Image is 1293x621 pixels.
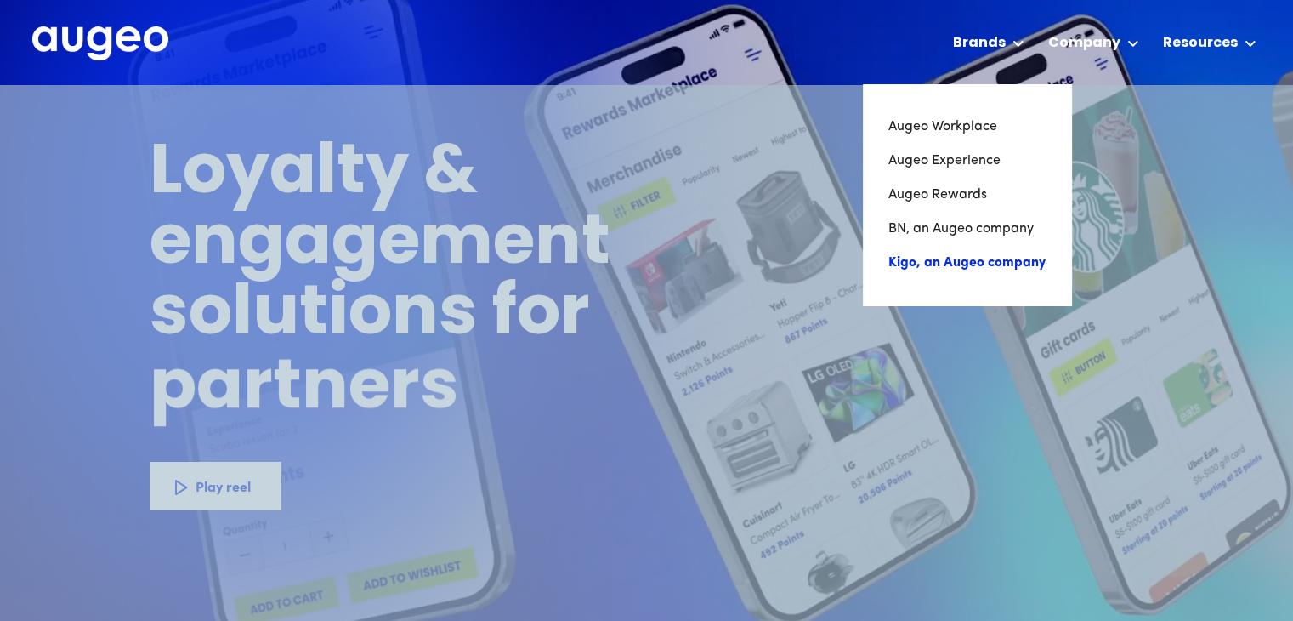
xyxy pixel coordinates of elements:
[888,144,1046,178] a: Augeo Experience
[888,212,1046,246] a: BN, an Augeo company
[32,26,168,61] img: Augeo's full logo in white.
[1163,33,1238,54] div: Resources
[888,178,1046,212] a: Augeo Rewards
[863,84,1071,305] nav: Brands
[888,246,1046,280] a: Kigo, an Augeo company
[888,110,1046,144] a: Augeo Workplace
[953,33,1006,54] div: Brands
[1048,33,1120,54] div: Company
[32,26,168,62] a: home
